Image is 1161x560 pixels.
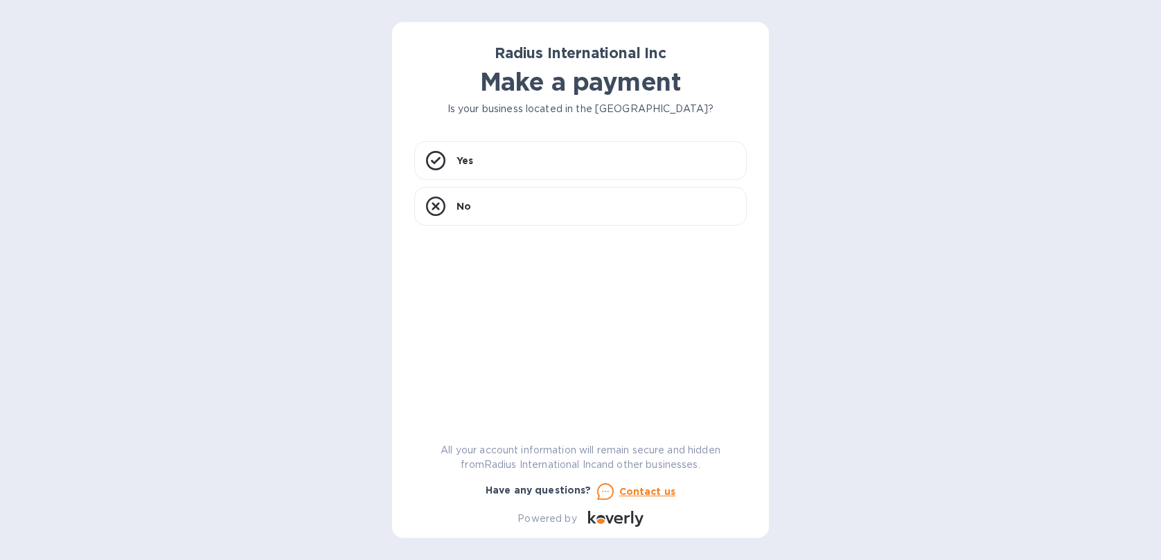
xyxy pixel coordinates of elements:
p: All your account information will remain secure and hidden from Radius International Inc and othe... [414,443,747,472]
u: Contact us [619,486,676,497]
p: Is your business located in the [GEOGRAPHIC_DATA]? [414,102,747,116]
p: No [457,199,471,213]
h1: Make a payment [414,67,747,96]
b: Have any questions? [486,485,592,496]
b: Radius International Inc [495,44,666,62]
p: Powered by [517,512,576,526]
p: Yes [457,154,473,168]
